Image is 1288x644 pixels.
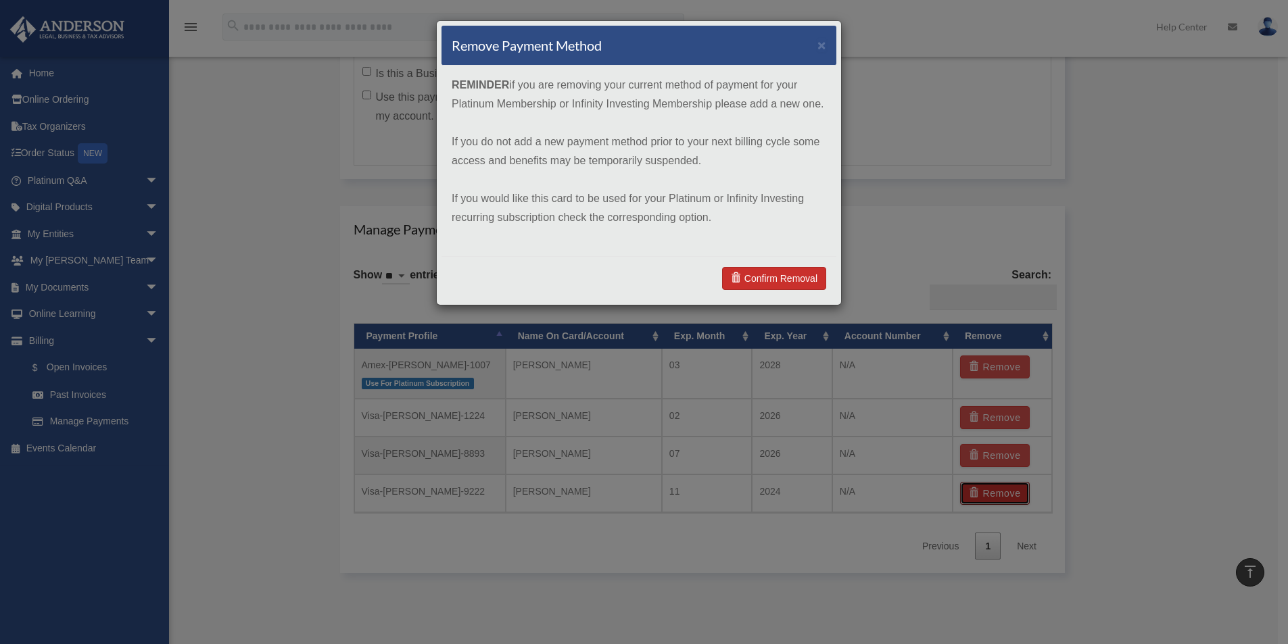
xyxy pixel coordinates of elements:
[722,267,826,290] a: Confirm Removal
[817,38,826,52] button: ×
[442,66,836,256] div: if you are removing your current method of payment for your Platinum Membership or Infinity Inves...
[452,132,826,170] p: If you do not add a new payment method prior to your next billing cycle some access and benefits ...
[452,189,826,227] p: If you would like this card to be used for your Platinum or Infinity Investing recurring subscrip...
[452,79,509,91] strong: REMINDER
[452,36,602,55] h4: Remove Payment Method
